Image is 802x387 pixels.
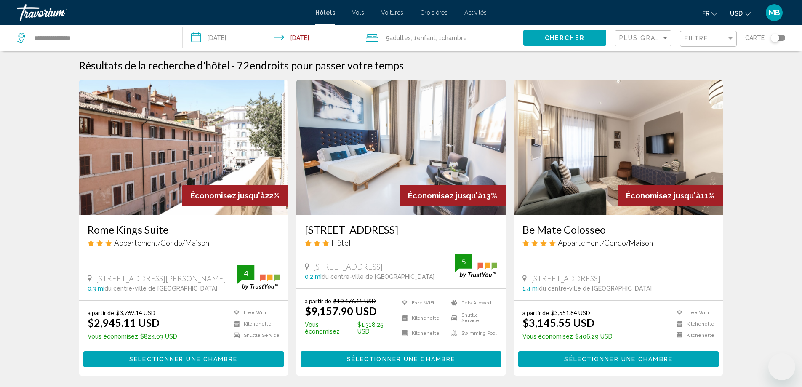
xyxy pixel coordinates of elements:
div: 22% [182,185,288,206]
span: Enfant [417,35,436,41]
li: Free WiFi [672,309,714,316]
span: a partir de [305,297,331,304]
span: 0.3 mi [88,285,104,292]
li: Kitchenette [672,320,714,328]
span: Sélectionner une chambre [564,356,672,363]
span: Économisez jusqu'à [408,191,482,200]
span: Adultes [389,35,411,41]
button: Sélectionner une chambre [83,351,284,367]
div: 4 star Apartment [522,238,715,247]
span: a partir de [88,309,114,316]
mat-select: Sort by [619,35,669,42]
button: Change currency [730,7,751,19]
a: Hotel image [514,80,723,215]
span: du centre-ville de [GEOGRAPHIC_DATA] [322,273,434,280]
iframe: Bouton de lancement de la fenêtre de messagerie [768,353,795,380]
li: Free WiFi [397,297,448,308]
span: Vous économisez [305,321,355,335]
span: Sélectionner une chambre [347,356,455,363]
span: Chambre [442,35,467,41]
span: Vous économisez [522,333,573,340]
button: Filter [680,30,737,48]
span: Économisez jusqu'à [626,191,701,200]
span: MB [769,8,780,17]
span: 1.4 mi [522,285,539,292]
span: a partir de [522,309,549,316]
span: USD [730,10,743,17]
a: Hôtels [315,9,335,16]
span: [STREET_ADDRESS] [531,274,600,283]
div: 3 star Hotel [305,238,497,247]
li: Shuttle Service [229,332,280,339]
button: Change language [702,7,717,19]
a: Sélectionner une chambre [301,353,501,363]
span: Plus grandes économies [619,35,719,41]
span: [STREET_ADDRESS] [313,262,383,271]
ins: $2,945.11 USD [88,316,160,329]
a: [STREET_ADDRESS] [305,223,497,236]
a: Sélectionner une chambre [83,353,284,363]
button: Toggle map [765,34,785,42]
li: Free WiFi [229,309,280,316]
div: 3 star Apartment [88,238,280,247]
li: Kitchenette [397,328,448,339]
button: Sélectionner une chambre [301,351,501,367]
del: $3,769.14 USD [116,309,155,316]
a: Vols [352,9,364,16]
span: [STREET_ADDRESS][PERSON_NAME] [96,274,226,283]
button: Travelers: 5 adults, 1 child [357,25,523,51]
p: $824.03 USD [88,333,177,340]
a: Voitures [381,9,403,16]
span: , 1 [436,32,467,44]
a: Sélectionner une chambre [518,353,719,363]
button: Sélectionner une chambre [518,351,719,367]
ins: $9,157.90 USD [305,304,377,317]
span: Carte [745,32,765,44]
span: Croisières [420,9,448,16]
button: User Menu [763,4,785,21]
span: , 1 [411,32,436,44]
img: trustyou-badge.svg [455,254,497,278]
a: Be Mate Colosseo [522,223,715,236]
span: Activités [464,9,487,16]
img: Hotel image [296,80,506,215]
li: Kitchenette [229,320,280,328]
span: du centre-ville de [GEOGRAPHIC_DATA] [539,285,652,292]
h2: 72 [237,59,404,72]
span: Sélectionner une chambre [129,356,237,363]
span: Vous économisez [88,333,138,340]
span: - [232,59,235,72]
li: Kitchenette [397,312,448,323]
del: $10,476.15 USD [333,297,376,304]
div: 13% [400,185,506,206]
del: $3,551.84 USD [551,309,590,316]
li: Shuttle Service [447,312,497,323]
span: Appartement/Condo/Maison [114,238,209,247]
span: Chercher [545,35,585,42]
a: Rome Kings Suite [88,223,280,236]
div: 11% [618,185,723,206]
span: 5 [386,32,411,44]
li: Kitchenette [672,332,714,339]
button: Check-in date: Oct 27, 2025 Check-out date: Nov 1, 2025 [183,25,357,51]
img: trustyou-badge.svg [237,265,280,290]
span: Économisez jusqu'à [190,191,265,200]
span: endroits pour passer votre temps [250,59,404,72]
li: Pets Allowed [447,297,497,308]
span: Hôtel [331,238,351,247]
h1: Résultats de la recherche d'hôtel [79,59,229,72]
div: 4 [237,268,254,278]
div: 5 [455,256,472,267]
p: $1,318.25 USD [305,321,397,335]
span: 0.2 mi [305,273,322,280]
a: Travorium [17,4,307,21]
span: Appartement/Condo/Maison [558,238,653,247]
img: Hotel image [79,80,288,215]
